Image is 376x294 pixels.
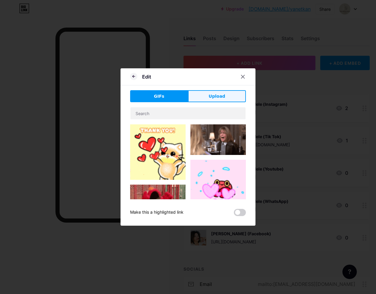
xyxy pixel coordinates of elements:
[130,107,246,119] input: Search
[130,90,188,102] button: GIFs
[130,185,186,227] img: Gihpy
[190,124,246,155] img: Gihpy
[154,93,164,99] span: GIFs
[130,209,184,216] div: Make this a highlighted link
[190,160,246,215] img: Gihpy
[130,124,186,180] img: Gihpy
[209,93,225,99] span: Upload
[188,90,246,102] button: Upload
[142,73,151,80] div: Edit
